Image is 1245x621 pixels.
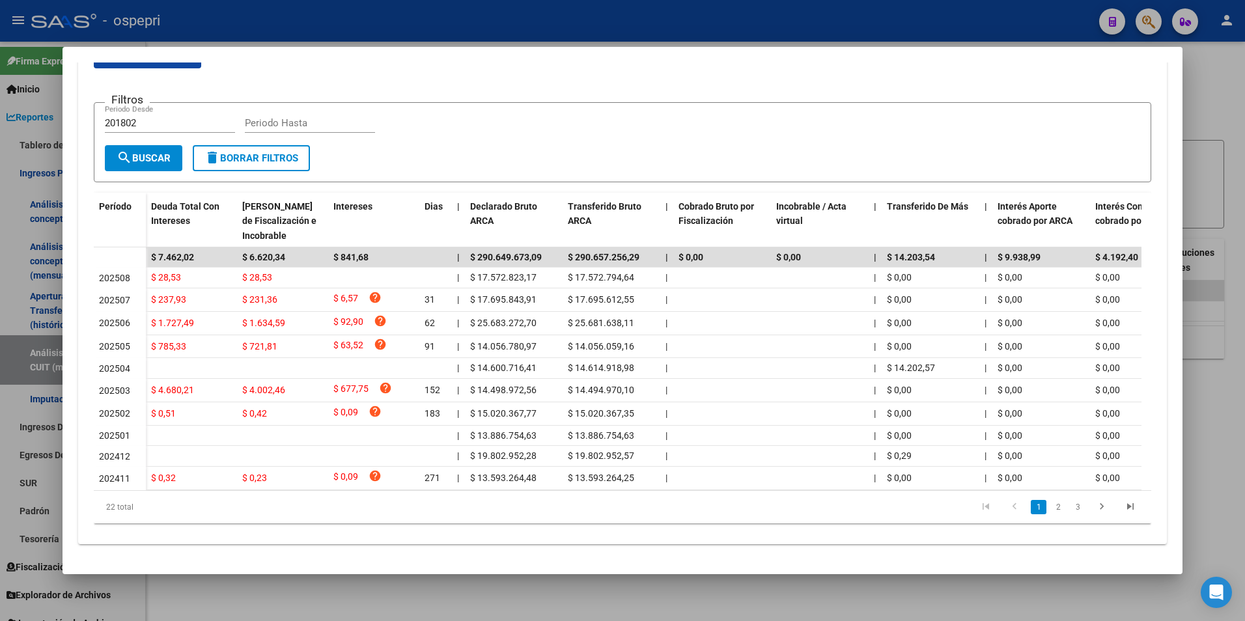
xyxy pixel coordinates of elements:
[242,272,272,283] span: $ 28,53
[665,408,667,419] span: |
[998,408,1022,419] span: $ 0,00
[425,385,440,395] span: 152
[151,318,194,328] span: $ 1.727,49
[470,341,537,352] span: $ 14.056.780,97
[998,430,1022,441] span: $ 0,00
[1095,341,1120,352] span: $ 0,00
[563,193,660,250] datatable-header-cell: Transferido Bruto ARCA
[771,193,869,250] datatable-header-cell: Incobrable / Acta virtual
[470,294,537,305] span: $ 17.695.843,91
[1068,496,1087,518] li: page 3
[985,430,986,441] span: |
[151,408,176,419] span: $ 0,51
[1095,408,1120,419] span: $ 0,00
[874,473,876,483] span: |
[874,252,876,262] span: |
[887,473,912,483] span: $ 0,00
[887,252,935,262] span: $ 14.203,54
[470,430,537,441] span: $ 13.886.754,63
[457,473,459,483] span: |
[242,385,285,395] span: $ 4.002,46
[665,473,667,483] span: |
[425,318,435,328] span: 62
[568,473,634,483] span: $ 13.593.264,25
[99,408,130,419] span: 202502
[887,408,912,419] span: $ 0,00
[874,430,876,441] span: |
[333,291,358,309] span: $ 6,57
[1029,496,1048,518] li: page 1
[242,408,267,419] span: $ 0,42
[568,272,634,283] span: $ 17.572.794,64
[882,193,979,250] datatable-header-cell: Transferido De Más
[333,252,369,262] span: $ 841,68
[204,152,298,164] span: Borrar Filtros
[678,201,754,227] span: Cobrado Bruto por Fiscalización
[1095,294,1120,305] span: $ 0,00
[470,272,537,283] span: $ 17.572.823,17
[470,385,537,395] span: $ 14.498.972,56
[374,314,387,327] i: help
[998,385,1022,395] span: $ 0,00
[99,473,130,484] span: 202411
[151,272,181,283] span: $ 28,53
[568,318,634,328] span: $ 25.681.638,11
[452,193,465,250] datatable-header-cell: |
[985,252,987,262] span: |
[242,201,316,241] span: [PERSON_NAME] de Fiscalización e Incobrable
[985,408,986,419] span: |
[665,385,667,395] span: |
[1095,318,1120,328] span: $ 0,00
[237,193,328,250] datatable-header-cell: Deuda Bruta Neto de Fiscalización e Incobrable
[985,341,986,352] span: |
[665,294,667,305] span: |
[419,193,452,250] datatable-header-cell: Dias
[1095,201,1180,227] span: Interés Contribución cobrado por ARCA
[99,201,132,212] span: Período
[457,341,459,352] span: |
[985,473,986,483] span: |
[665,252,668,262] span: |
[887,201,968,212] span: Transferido De Más
[665,430,667,441] span: |
[369,469,382,482] i: help
[887,385,912,395] span: $ 0,00
[874,318,876,328] span: |
[1095,363,1120,373] span: $ 0,00
[470,408,537,419] span: $ 15.020.367,77
[985,450,986,461] span: |
[887,272,912,283] span: $ 0,00
[151,294,186,305] span: $ 237,93
[874,408,876,419] span: |
[104,51,191,62] span: Exportar CSV
[874,363,876,373] span: |
[457,430,459,441] span: |
[425,341,435,352] span: 91
[99,363,130,374] span: 202504
[998,294,1022,305] span: $ 0,00
[985,363,986,373] span: |
[985,385,986,395] span: |
[665,201,668,212] span: |
[374,338,387,351] i: help
[465,193,563,250] datatable-header-cell: Declarado Bruto ARCA
[979,193,992,250] datatable-header-cell: |
[105,92,150,107] h3: Filtros
[99,451,130,462] span: 202412
[242,318,285,328] span: $ 1.634,59
[457,272,459,283] span: |
[874,294,876,305] span: |
[99,318,130,328] span: 202506
[568,450,634,461] span: $ 19.802.952,57
[678,252,703,262] span: $ 0,00
[99,295,130,305] span: 202507
[998,363,1022,373] span: $ 0,00
[1095,385,1120,395] span: $ 0,00
[470,473,537,483] span: $ 13.593.264,48
[333,338,363,355] span: $ 63,52
[470,318,537,328] span: $ 25.683.272,70
[151,473,176,483] span: $ 0,32
[998,473,1022,483] span: $ 0,00
[985,201,987,212] span: |
[776,252,801,262] span: $ 0,00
